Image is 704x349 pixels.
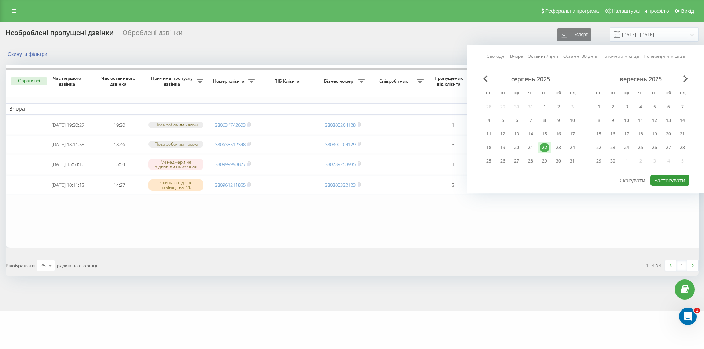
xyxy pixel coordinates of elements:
div: пн 29 вер 2025 р. [592,156,606,167]
div: 19 [498,143,507,152]
div: нд 3 серп 2025 р. [565,101,579,112]
div: 6 [512,116,521,125]
abbr: п’ятниця [649,88,660,99]
span: Причина пропуску дзвінка [148,75,197,87]
div: 12 [650,116,659,125]
td: 1 [427,116,478,134]
span: Номер клієнта [211,78,248,84]
div: 17 [568,129,577,139]
div: нд 31 серп 2025 р. [565,156,579,167]
div: вт 5 серп 2025 р. [496,115,510,126]
div: 20 [512,143,521,152]
div: сб 9 серп 2025 р. [551,115,565,126]
span: Реферальна програма [545,8,599,14]
div: 16 [608,129,617,139]
span: 1 [694,308,700,313]
abbr: п’ятниця [539,88,550,99]
div: 1 [594,102,604,112]
span: Previous Month [483,75,488,82]
abbr: субота [553,88,564,99]
td: 1 [427,155,478,174]
div: 26 [650,143,659,152]
div: 8 [594,116,604,125]
div: 15 [594,129,604,139]
div: 25 [484,156,494,166]
div: 4 [636,102,645,112]
div: 9 [608,116,617,125]
div: 23 [608,143,617,152]
div: 14 [678,116,687,125]
div: 4 [484,116,494,125]
div: чт 14 серп 2025 р. [524,129,538,140]
span: Вихід [681,8,694,14]
div: пт 1 серп 2025 р. [538,101,551,112]
div: сб 20 вер 2025 р. [661,129,675,140]
div: 6 [664,102,673,112]
div: нд 28 вер 2025 р. [675,142,689,153]
div: пн 4 серп 2025 р. [482,115,496,126]
div: ср 27 серп 2025 р. [510,156,524,167]
div: чт 28 серп 2025 р. [524,156,538,167]
div: нд 7 вер 2025 р. [675,101,689,112]
div: 16 [554,129,563,139]
abbr: середа [511,88,522,99]
button: Скинути фільтри [5,51,51,57]
span: Час першого дзвінка [48,75,88,87]
div: ср 10 вер 2025 р. [620,115,634,126]
div: 1 [540,102,549,112]
div: пн 18 серп 2025 р. [482,142,496,153]
div: чт 25 вер 2025 р. [634,142,648,153]
a: Попередній місяць [643,53,685,60]
abbr: неділя [677,88,688,99]
td: 14:27 [93,175,145,195]
span: Пропущених від клієнта [431,75,468,87]
a: 380800204128 [325,122,356,128]
div: ср 24 вер 2025 р. [620,142,634,153]
div: 28 [678,143,687,152]
abbr: неділя [567,88,578,99]
span: Відображати [5,262,35,269]
a: Поточний місяць [601,53,639,60]
div: 24 [622,143,631,152]
td: [DATE] 10:11:12 [42,175,93,195]
div: 25 [40,262,46,269]
td: 15:54 [93,155,145,174]
div: 29 [594,156,604,166]
td: [DATE] 15:54:16 [42,155,93,174]
a: 380999998877 [215,161,246,167]
div: пт 12 вер 2025 р. [648,115,661,126]
iframe: Intercom live chat [679,308,697,325]
div: ср 20 серп 2025 р. [510,142,524,153]
button: Обрати всі [11,77,47,85]
div: нд 14 вер 2025 р. [675,115,689,126]
div: 7 [526,116,535,125]
button: Скасувати [616,175,649,186]
div: 3 [568,102,577,112]
div: 17 [622,129,631,139]
div: нд 10 серп 2025 р. [565,115,579,126]
a: 380634742603 [215,122,246,128]
span: Бізнес номер [321,78,358,84]
span: рядків на сторінці [57,262,97,269]
td: [DATE] 18:11:55 [42,135,93,153]
div: ср 3 вер 2025 р. [620,101,634,112]
div: сб 2 серп 2025 р. [551,101,565,112]
td: 19:30 [93,116,145,134]
div: сб 27 вер 2025 р. [661,142,675,153]
div: 12 [498,129,507,139]
div: 10 [568,116,577,125]
div: 30 [554,156,563,166]
div: сб 23 серп 2025 р. [551,142,565,153]
div: пт 5 вер 2025 р. [648,101,661,112]
abbr: понеділок [593,88,604,99]
div: 28 [526,156,535,166]
div: вт 19 серп 2025 р. [496,142,510,153]
a: 380739253935 [325,161,356,167]
div: чт 21 серп 2025 р. [524,142,538,153]
div: серпень 2025 [482,75,579,83]
span: Час останнього дзвінка [99,75,139,87]
div: 1 - 4 з 4 [646,261,661,269]
div: пт 29 серп 2025 р. [538,156,551,167]
div: 11 [636,116,645,125]
td: 18:46 [93,135,145,153]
